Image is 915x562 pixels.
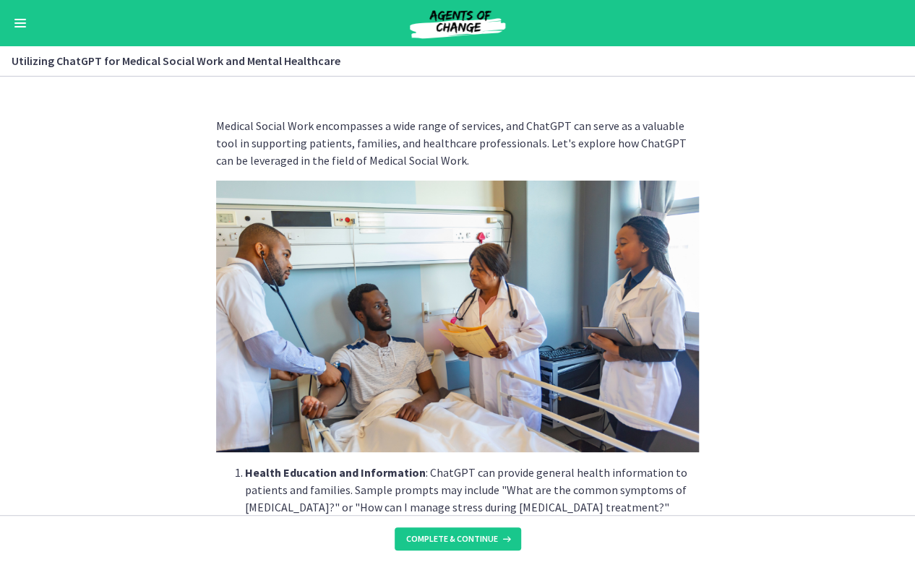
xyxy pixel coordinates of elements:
button: Enable menu [12,14,29,32]
span: Complete & continue [406,533,498,545]
button: Complete & continue [395,527,521,550]
strong: Health Education and Information [245,465,426,480]
p: Medical Social Work encompasses a wide range of services, and ChatGPT can serve as a valuable too... [216,117,699,169]
img: Slides_for_Title_Slides_for_ChatGPT_and_AI_for_Social_Work_%2810%29.png [216,181,699,452]
h3: Utilizing ChatGPT for Medical Social Work and Mental Healthcare [12,52,886,69]
p: : ChatGPT can provide general health information to patients and families. Sample prompts may inc... [245,464,699,516]
img: Agents of Change Social Work Test Prep [371,6,544,40]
